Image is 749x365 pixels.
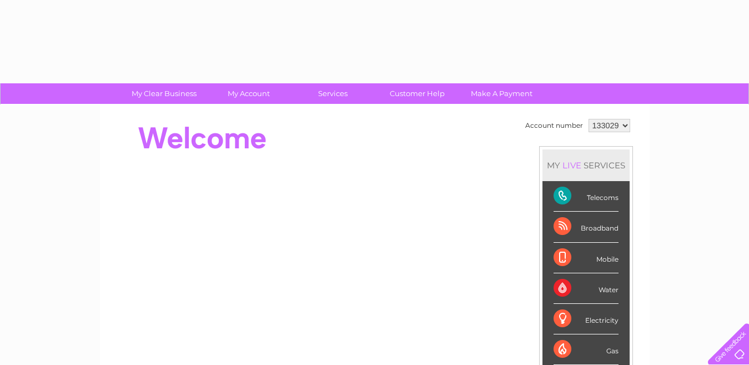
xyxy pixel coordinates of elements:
a: My Account [203,83,294,104]
td: Account number [522,116,586,135]
div: Broadband [554,212,619,242]
div: Mobile [554,243,619,273]
div: Telecoms [554,181,619,212]
div: Gas [554,334,619,365]
a: Customer Help [371,83,463,104]
div: LIVE [560,160,584,171]
div: Electricity [554,304,619,334]
div: MY SERVICES [542,149,630,181]
a: Make A Payment [456,83,547,104]
div: Water [554,273,619,304]
a: My Clear Business [118,83,210,104]
a: Services [287,83,379,104]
